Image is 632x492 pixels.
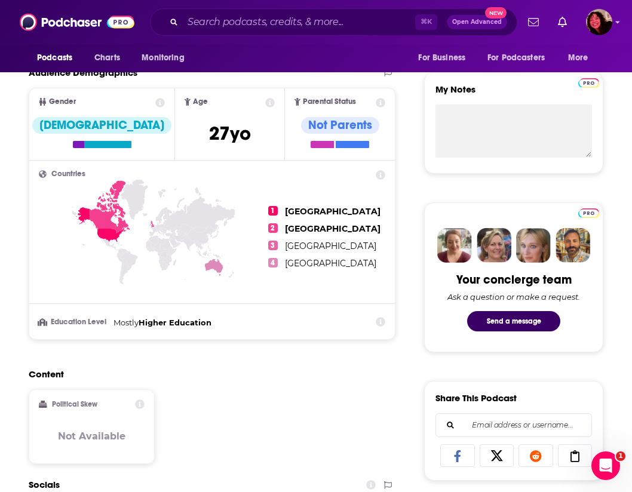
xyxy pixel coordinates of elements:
div: Ask a question or make a request. [447,292,580,302]
img: Podchaser Pro [578,78,599,88]
img: Jon Profile [556,228,590,263]
iframe: Intercom live chat [591,451,620,480]
span: 1 [616,451,625,461]
h3: Not Available [58,430,125,442]
a: Show notifications dropdown [523,12,544,32]
span: Logged in as Kathryn-Musilek [586,9,612,35]
span: 2 [268,223,278,233]
button: open menu [410,47,480,69]
span: Monitoring [142,50,184,66]
a: Share on Reddit [519,444,553,467]
div: Your concierge team [456,272,572,287]
img: Sydney Profile [437,228,472,263]
button: Send a message [467,311,560,331]
img: Jules Profile [516,228,551,263]
label: My Notes [435,84,592,104]
h2: Political Skew [52,400,97,408]
span: Mostly [113,318,139,327]
a: Pro website [578,207,599,218]
span: Charts [94,50,120,66]
span: 4 [268,258,278,267]
span: 1 [268,206,278,216]
input: Email address or username... [446,414,582,436]
button: Show profile menu [586,9,612,35]
div: Not Parents [301,117,379,134]
span: [GEOGRAPHIC_DATA] [285,258,376,269]
h3: Share This Podcast [435,392,517,404]
h2: Audience Demographics [29,67,137,78]
input: Search podcasts, credits, & more... [183,13,415,32]
img: Podchaser - Follow, Share and Rate Podcasts [20,11,134,33]
span: [GEOGRAPHIC_DATA] [285,241,376,251]
span: Higher Education [139,318,211,327]
h3: Education Level [39,318,109,326]
a: Pro website [578,76,599,88]
a: Show notifications dropdown [553,12,572,32]
a: Share on Facebook [440,444,475,467]
button: open menu [560,47,603,69]
div: [DEMOGRAPHIC_DATA] [32,117,171,134]
span: Age [193,98,208,106]
span: More [568,50,588,66]
button: open menu [29,47,88,69]
img: Podchaser Pro [578,208,599,218]
button: Open AdvancedNew [447,15,507,29]
span: New [485,7,507,19]
h2: Content [29,368,386,380]
span: Podcasts [37,50,72,66]
div: Search followers [435,413,592,437]
span: 27 yo [209,122,251,145]
a: Share on X/Twitter [480,444,514,467]
button: open menu [133,47,200,69]
img: User Profile [586,9,612,35]
span: For Business [418,50,465,66]
a: Charts [87,47,127,69]
a: Copy Link [558,444,593,467]
button: open menu [480,47,562,69]
div: Search podcasts, credits, & more... [150,8,517,36]
span: Parental Status [303,98,356,106]
span: 3 [268,241,278,250]
span: For Podcasters [487,50,545,66]
span: Gender [49,98,76,106]
span: ⌘ K [415,14,437,30]
span: Open Advanced [452,19,502,25]
span: [GEOGRAPHIC_DATA] [285,223,381,234]
span: Countries [51,170,85,178]
span: [GEOGRAPHIC_DATA] [285,206,381,217]
img: Barbara Profile [477,228,511,263]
